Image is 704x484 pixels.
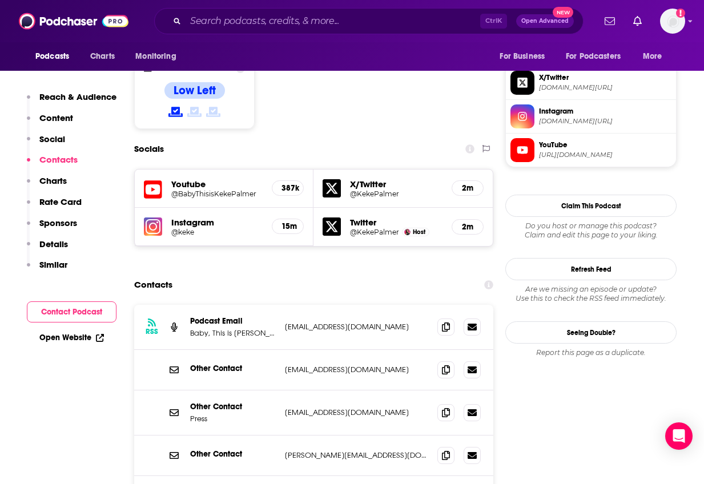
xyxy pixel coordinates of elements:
[127,46,191,67] button: open menu
[285,322,428,332] p: [EMAIL_ADDRESS][DOMAIN_NAME]
[39,154,78,165] p: Contacts
[39,91,116,102] p: Reach & Audience
[39,239,68,249] p: Details
[171,189,263,198] a: @BabyThisisKekePalmer
[90,49,115,64] span: Charts
[539,72,671,83] span: X/Twitter
[171,217,263,228] h5: Instagram
[480,14,507,29] span: Ctrl K
[629,11,646,31] a: Show notifications dropdown
[566,49,621,64] span: For Podcasters
[643,49,662,64] span: More
[665,422,693,450] div: Open Intercom Messenger
[350,189,442,198] a: @KekePalmer
[27,46,84,67] button: open menu
[27,91,116,112] button: Reach & Audience
[39,333,104,342] a: Open Website
[27,217,77,239] button: Sponsors
[39,196,82,207] p: Rate Card
[676,9,685,18] svg: Add a profile image
[19,10,128,32] img: Podchaser - Follow, Share and Rate Podcasts
[660,9,685,34] span: Logged in as laprteam
[539,83,671,92] span: twitter.com/KekePalmer
[27,175,67,196] button: Charts
[154,8,584,34] div: Search podcasts, credits, & more...
[660,9,685,34] button: Show profile menu
[350,217,442,228] h5: Twitter
[510,104,671,128] a: Instagram[DOMAIN_NAME][URL]
[505,258,677,280] button: Refresh Feed
[186,12,480,30] input: Search podcasts, credits, & more...
[27,239,68,260] button: Details
[539,117,671,126] span: instagram.com/keke
[190,364,276,373] p: Other Contact
[134,138,164,160] h2: Socials
[171,228,263,236] a: @keke
[539,106,671,116] span: Instagram
[134,274,172,296] h2: Contacts
[413,228,425,236] span: Host
[146,327,158,336] h3: RSS
[404,229,411,235] img: Keke Palmer
[492,46,559,67] button: open menu
[39,259,67,270] p: Similar
[135,49,176,64] span: Monitoring
[553,7,573,18] span: New
[505,221,677,231] span: Do you host or manage this podcast?
[27,112,73,134] button: Content
[635,46,677,67] button: open menu
[461,222,474,232] h5: 2m
[516,14,574,28] button: Open AdvancedNew
[285,450,428,460] p: [PERSON_NAME][EMAIL_ADDRESS][DOMAIN_NAME]
[461,183,474,193] h5: 2m
[83,46,122,67] a: Charts
[510,138,671,162] a: YouTube[URL][DOMAIN_NAME]
[27,154,78,175] button: Contacts
[505,285,677,303] div: Are we missing an episode or update? Use this to check the RSS feed immediately.
[505,195,677,217] button: Claim This Podcast
[144,217,162,236] img: iconImage
[190,402,276,412] p: Other Contact
[510,71,671,95] a: X/Twitter[DOMAIN_NAME][URL]
[27,134,65,155] button: Social
[350,228,399,236] a: @KekePalmer
[539,140,671,150] span: YouTube
[39,112,73,123] p: Content
[521,18,569,24] span: Open Advanced
[285,408,428,417] p: [EMAIL_ADDRESS][DOMAIN_NAME]
[500,49,545,64] span: For Business
[350,179,442,189] h5: X/Twitter
[505,221,677,240] div: Claim and edit this page to your liking.
[281,221,294,231] h5: 15m
[171,179,263,189] h5: Youtube
[281,183,294,193] h5: 387k
[35,49,69,64] span: Podcasts
[27,196,82,217] button: Rate Card
[505,348,677,357] div: Report this page as a duplicate.
[27,301,116,322] button: Contact Podcast
[174,83,216,98] h4: Low Left
[505,321,677,344] a: Seeing Double?
[39,134,65,144] p: Social
[600,11,619,31] a: Show notifications dropdown
[190,414,276,424] p: Press
[190,449,276,459] p: Other Contact
[558,46,637,67] button: open menu
[39,217,77,228] p: Sponsors
[285,365,428,374] p: [EMAIL_ADDRESS][DOMAIN_NAME]
[190,316,276,326] p: Podcast Email
[190,328,276,338] p: Baby, This is [PERSON_NAME] Podcast Email
[660,9,685,34] img: User Profile
[39,175,67,186] p: Charts
[539,151,671,159] span: https://www.youtube.com/@BabyThisisKekePalmer
[27,259,67,280] button: Similar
